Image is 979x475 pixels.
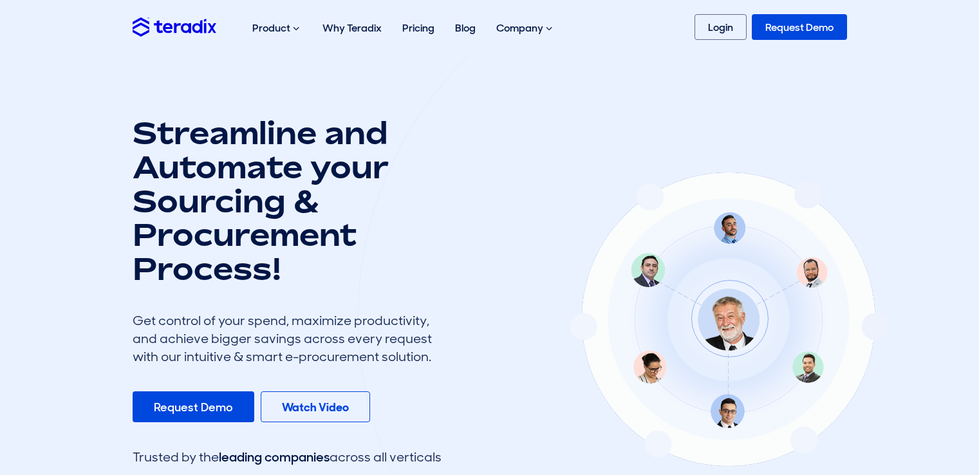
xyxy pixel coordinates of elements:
[133,391,254,422] a: Request Demo
[133,448,442,466] div: Trusted by the across all verticals
[133,17,216,36] img: Teradix logo
[219,449,330,465] span: leading companies
[261,391,370,422] a: Watch Video
[445,8,486,48] a: Blog
[392,8,445,48] a: Pricing
[133,116,442,286] h1: Streamline and Automate your Sourcing & Procurement Process!
[242,8,312,49] div: Product
[282,400,349,415] b: Watch Video
[695,14,747,40] a: Login
[133,312,442,366] div: Get control of your spend, maximize productivity, and achieve bigger savings across every request...
[486,8,565,49] div: Company
[312,8,392,48] a: Why Teradix
[752,14,847,40] a: Request Demo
